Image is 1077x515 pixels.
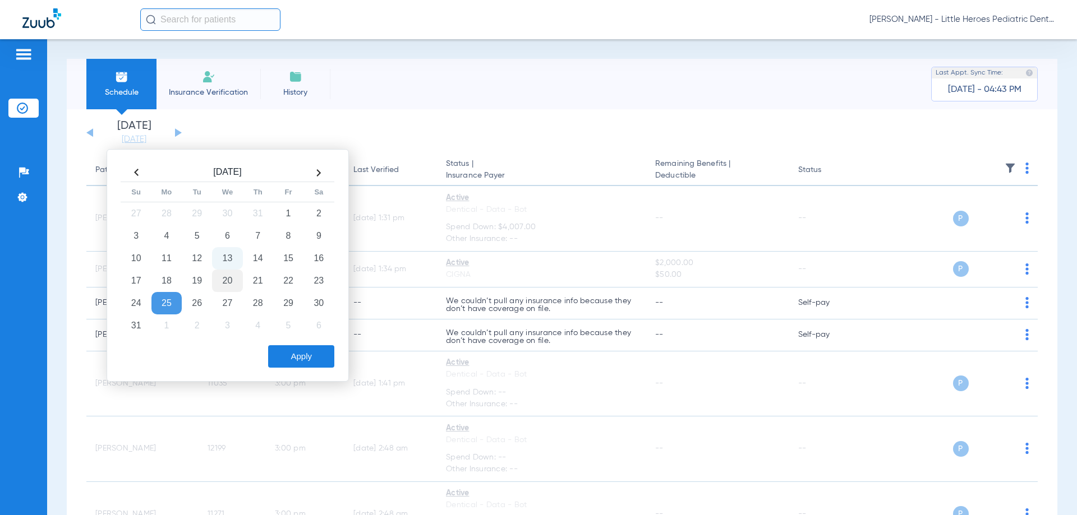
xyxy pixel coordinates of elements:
span: P [953,375,969,391]
img: hamburger-icon [15,48,33,61]
div: Active [446,257,637,269]
span: Insurance Payer [446,170,637,182]
span: [PERSON_NAME] - Little Heroes Pediatric Dentistry [869,14,1055,25]
td: -- [344,287,437,319]
td: -- [789,351,865,417]
td: [DATE] 1:41 PM [344,351,437,417]
span: $2,000.00 [655,257,780,269]
span: Spend Down: $4,007.00 [446,221,637,233]
img: Zuub Logo [22,8,61,28]
div: Dentical - Data - Bot [446,204,637,216]
th: Status | [437,155,646,186]
div: Active [446,357,637,369]
div: Last Verified [353,164,399,176]
span: History [269,87,322,98]
th: Status [789,155,865,186]
span: Deductible [655,170,780,182]
span: Insurance Verification [165,87,252,98]
span: P [953,211,969,226]
button: Apply [268,345,334,368]
span: -- [655,379,664,387]
th: [DATE] [151,164,303,182]
img: filter.svg [1005,163,1016,174]
td: Self-pay [789,319,865,351]
td: -- [789,186,865,252]
div: Dentical - Data - Bot [446,369,637,381]
span: -- [655,331,664,338]
span: P [953,441,969,457]
span: Other Insurance: -- [446,398,637,410]
a: [DATE] [100,134,168,145]
div: Active [446,423,637,434]
span: Last Appt. Sync Time: [936,67,1003,78]
span: Schedule [95,87,148,98]
td: [PERSON_NAME] [86,416,199,482]
img: Manual Insurance Verification [202,70,215,83]
div: Patient Name [95,164,145,176]
span: Other Insurance: -- [446,463,637,475]
td: [PERSON_NAME] [86,351,199,417]
span: 12199 [208,444,225,452]
td: -- [344,319,437,351]
td: 3:00 PM [266,416,344,482]
span: Spend Down: -- [446,387,637,398]
img: group-dot-blue.svg [1025,297,1029,308]
img: group-dot-blue.svg [1025,212,1029,224]
td: [DATE] 2:48 AM [344,416,437,482]
div: Dentical - Data - Bot [446,434,637,446]
div: Last Verified [353,164,428,176]
div: Dentical - Data - Bot [446,499,637,511]
span: 11035 [208,379,227,387]
td: Self-pay [789,287,865,319]
td: 3:00 PM [266,351,344,417]
span: -- [655,214,664,222]
img: group-dot-blue.svg [1025,329,1029,340]
img: Schedule [115,70,128,83]
td: -- [789,252,865,287]
div: Active [446,488,637,499]
span: -- [655,444,664,452]
div: Patient Name [95,164,190,176]
div: CIGNA [446,269,637,281]
span: Other Insurance: -- [446,233,637,245]
iframe: Chat Widget [1021,461,1077,515]
img: Search Icon [146,15,156,25]
td: [DATE] 1:34 PM [344,252,437,287]
img: group-dot-blue.svg [1025,443,1029,454]
p: We couldn’t pull any insurance info because they don’t have coverage on file. [446,329,637,345]
span: Spend Down: -- [446,452,637,463]
img: History [289,70,302,83]
img: group-dot-blue.svg [1025,263,1029,275]
input: Search for patients [140,8,280,31]
span: [DATE] - 04:43 PM [948,84,1021,95]
th: Remaining Benefits | [646,155,789,186]
div: Active [446,192,637,204]
td: [DATE] 1:31 PM [344,186,437,252]
span: -- [655,299,664,307]
li: [DATE] [100,120,168,145]
img: group-dot-blue.svg [1025,378,1029,389]
span: P [953,261,969,277]
span: $50.00 [655,269,780,281]
p: We couldn’t pull any insurance info because they don’t have coverage on file. [446,297,637,313]
img: last sync help info [1025,69,1033,77]
img: group-dot-blue.svg [1025,163,1029,174]
td: -- [789,416,865,482]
